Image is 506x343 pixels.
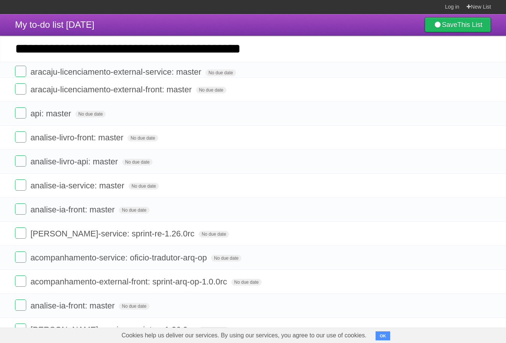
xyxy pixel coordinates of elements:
b: This List [457,21,482,29]
label: Done [15,83,26,95]
span: No due date [129,183,159,190]
label: Done [15,203,26,215]
span: Cookies help us deliver our services. By using our services, you agree to our use of cookies. [114,328,374,343]
button: OK [376,331,390,340]
a: SaveThis List [425,17,491,32]
span: No due date [211,255,241,262]
span: analise-livro-front: master [30,133,125,142]
span: No due date [199,231,229,238]
label: Done [15,227,26,239]
span: No due date [119,303,149,310]
span: [PERSON_NAME]-service: sprint-re-1.26.0rc [30,325,196,334]
span: aracaju-licenciamento-external-front: master [30,85,193,94]
label: Done [15,107,26,119]
span: No due date [122,159,153,165]
span: aracaju-licenciamento-external-service: master [30,67,203,77]
span: [PERSON_NAME]-service: sprint-re-1.26.0rc [30,229,196,238]
span: My to-do list [DATE] [15,20,94,30]
span: acompanhamento-external-front: sprint-arq-op-1.0.0rc [30,277,229,286]
span: analise-ia-front: master [30,301,117,310]
span: No due date [231,279,262,286]
label: Done [15,251,26,263]
span: analise-ia-front: master [30,205,117,214]
span: analise-livro-api: master [30,157,120,166]
span: No due date [205,69,236,76]
label: Done [15,179,26,191]
label: Done [15,131,26,143]
span: No due date [199,327,229,334]
label: Done [15,275,26,287]
label: Done [15,155,26,167]
span: api: master [30,109,73,118]
span: No due date [196,87,226,93]
span: No due date [119,207,149,214]
label: Done [15,66,26,77]
label: Done [15,299,26,311]
span: No due date [127,135,158,141]
span: acompanhamento-service: oficio-tradutor-arq-op [30,253,209,262]
span: analise-ia-service: master [30,181,126,190]
span: No due date [75,111,106,117]
label: Done [15,323,26,335]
